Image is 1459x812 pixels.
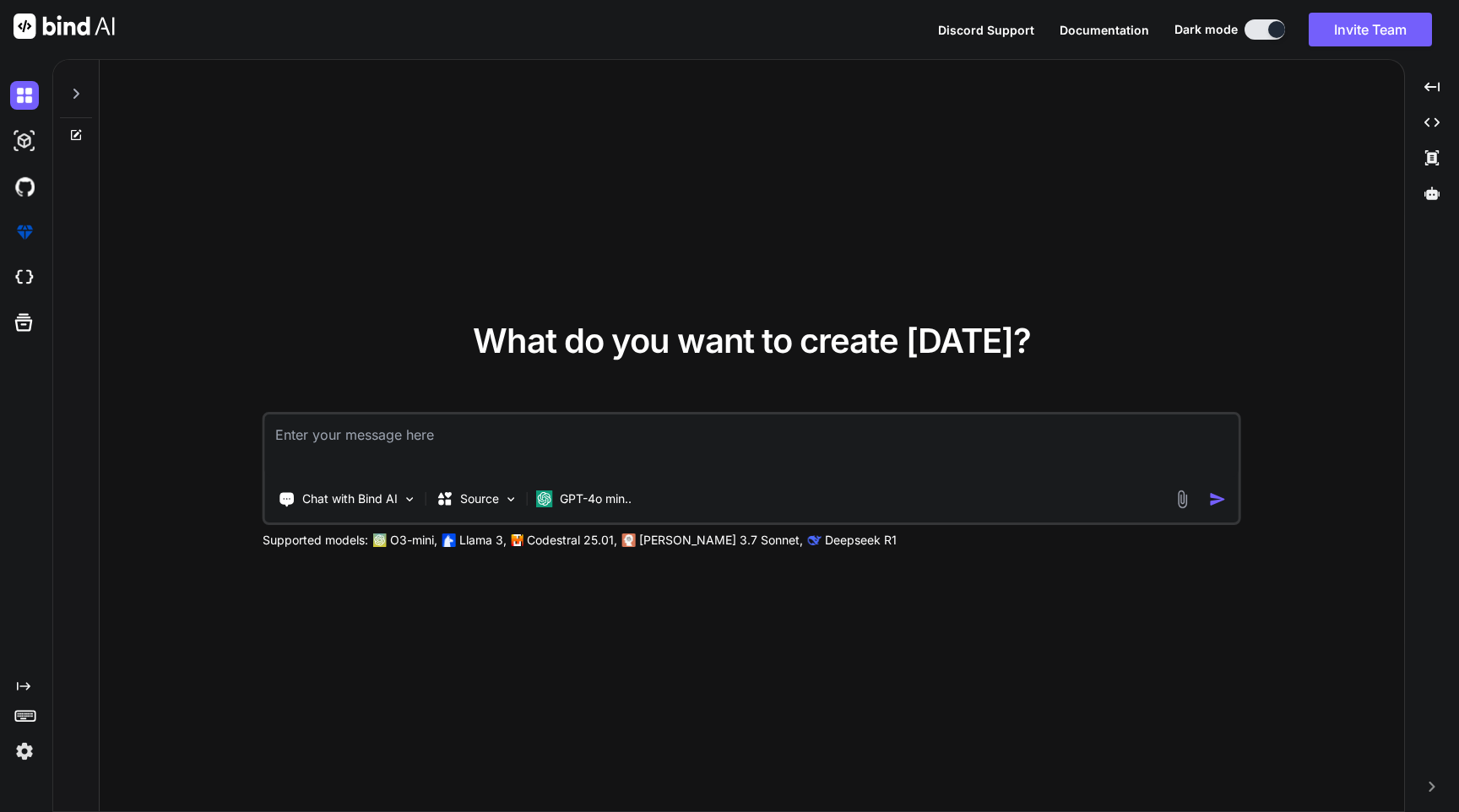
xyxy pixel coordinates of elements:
[10,218,39,246] img: premium
[10,263,39,292] img: cloudideIcon
[10,81,39,110] img: darkChat
[1174,21,1238,38] span: Dark mode
[938,21,1034,39] button: Discord Support
[302,490,398,507] p: Chat with Bind AI
[263,532,368,549] p: Supported models:
[473,320,1031,361] span: What do you want to create [DATE]?
[10,737,39,766] img: settings
[512,534,523,546] img: Mistral-AI
[442,533,456,547] img: Llama2
[14,14,115,39] img: Bind AI
[825,532,897,549] p: Deepseek R1
[504,492,518,506] img: Pick Models
[1060,23,1149,37] span: Documentation
[373,533,387,547] img: GPT-4
[460,490,499,507] p: Source
[622,533,636,547] img: claude
[10,127,39,155] img: darkAi-studio
[390,532,437,549] p: O3-mini,
[1209,490,1227,508] img: icon
[403,492,417,506] img: Pick Tools
[639,532,803,549] p: [PERSON_NAME] 3.7 Sonnet,
[938,23,1034,37] span: Discord Support
[527,532,617,549] p: Codestral 25.01,
[10,172,39,201] img: githubDark
[536,490,553,507] img: GPT-4o mini
[1309,13,1432,46] button: Invite Team
[808,533,822,547] img: claude
[459,532,507,549] p: Llama 3,
[560,490,632,507] p: GPT-4o min..
[1173,490,1192,509] img: attachment
[1060,21,1149,39] button: Documentation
